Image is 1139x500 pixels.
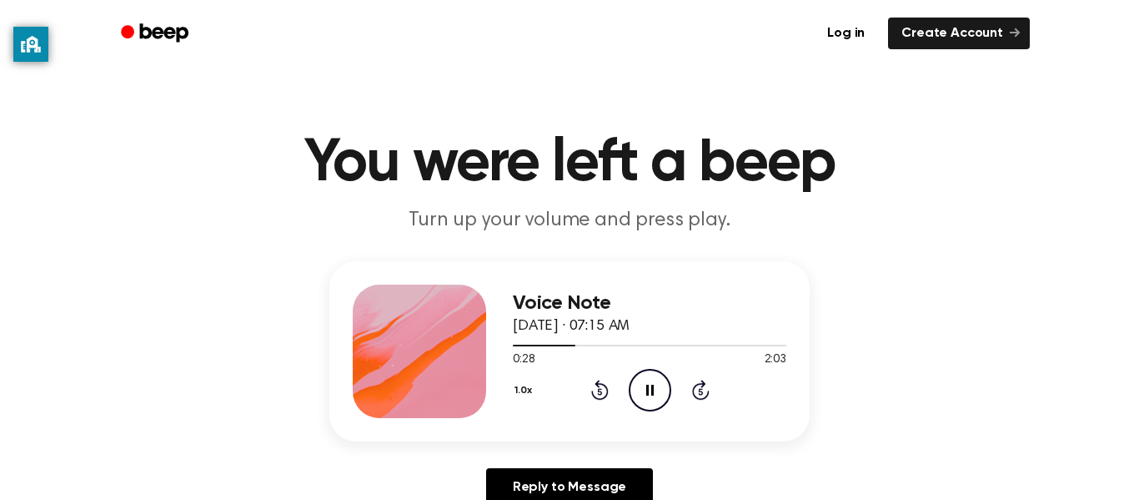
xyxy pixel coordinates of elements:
a: Beep [109,18,203,50]
h3: Voice Note [513,292,786,315]
p: Turn up your volume and press play. [249,207,890,235]
span: 2:03 [765,351,786,369]
button: 1.0x [513,376,539,405]
h1: You were left a beep [143,134,996,194]
span: [DATE] · 07:15 AM [513,319,630,334]
button: privacy banner [13,27,48,62]
span: 0:28 [513,351,534,369]
a: Create Account [888,18,1030,49]
a: Log in [814,18,878,49]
